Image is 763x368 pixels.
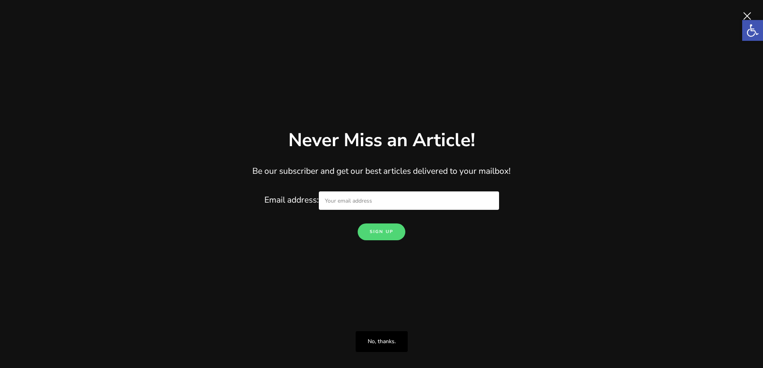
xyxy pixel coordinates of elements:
h5: Never Miss an Article! [288,128,475,153]
p: Be our subscriber and get our best articles delivered to your mailbox! [105,165,658,178]
input: Email address: [319,191,499,210]
span: Close [739,8,755,24]
a: No, thanks. [356,331,408,352]
input: Sign up [358,223,405,240]
label: Email address: [264,194,499,205]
